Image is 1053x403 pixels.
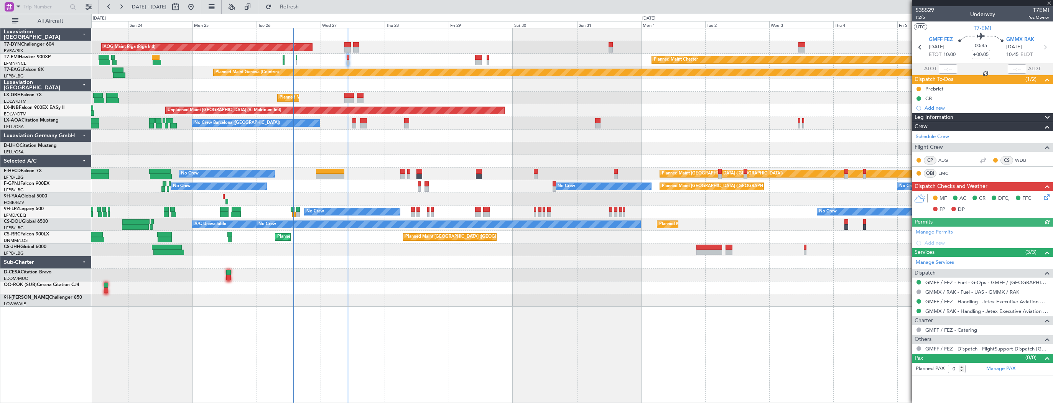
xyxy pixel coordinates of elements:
[8,15,83,27] button: All Aircraft
[1006,51,1018,59] span: 10:45
[4,301,26,307] a: LOWW/VIE
[662,181,783,192] div: Planned Maint [GEOGRAPHIC_DATA] ([GEOGRAPHIC_DATA])
[938,157,956,164] a: AUG
[4,48,23,54] a: EVRA/RIX
[915,113,953,122] span: Leg Information
[181,168,199,179] div: No Crew
[194,219,226,230] div: A/C Unavailable
[4,93,21,97] span: LX-GBH
[4,143,57,148] a: D-IJHOCitation Mustang
[943,51,956,59] span: 10:00
[915,182,987,191] span: Dispatch Checks and Weather
[833,21,897,28] div: Thu 4
[20,18,81,24] span: All Aircraft
[916,133,949,141] a: Schedule Crew
[4,295,49,300] span: 9H-[PERSON_NAME]
[130,3,166,10] span: [DATE] - [DATE]
[449,21,513,28] div: Fri 29
[1025,354,1037,362] span: (0/0)
[4,295,82,300] a: 9H-[PERSON_NAME]Challenger 850
[924,156,936,164] div: CP
[513,21,577,28] div: Sat 30
[925,105,1049,111] div: Add new
[1027,6,1049,14] span: T7EMI
[939,195,947,202] span: MF
[273,4,306,10] span: Refresh
[4,174,24,180] a: LFPB/LBG
[1028,65,1041,73] span: ALDT
[4,232,49,237] a: CS-RRCFalcon 900LX
[914,23,927,30] button: UTC
[925,289,1019,295] a: GMMX / RAK - Fuel - UAS - GMMX / RAK
[1022,195,1031,202] span: FFC
[915,269,936,278] span: Dispatch
[4,118,21,123] span: LX-AOA
[4,232,20,237] span: CS-RRC
[405,231,526,243] div: Planned Maint [GEOGRAPHIC_DATA] ([GEOGRAPHIC_DATA])
[306,206,324,217] div: No Crew
[959,195,966,202] span: AC
[4,270,21,275] span: D-CESA
[915,354,923,363] span: Pax
[280,92,365,104] div: Planned Maint Nice ([GEOGRAPHIC_DATA])
[4,61,26,66] a: LFMN/NCE
[4,207,19,211] span: 9H-LPZ
[4,238,28,243] a: DNMM/LOS
[642,15,655,22] div: [DATE]
[915,335,931,344] span: Others
[4,55,51,59] a: T7-EMIHawker 900XP
[4,200,24,206] a: FCBB/BZV
[916,259,954,266] a: Manage Services
[4,212,26,218] a: LFMD/CEQ
[4,42,21,47] span: T7-DYN
[979,195,986,202] span: CR
[916,14,934,21] span: P2/5
[925,298,1049,305] a: GMFF / FEZ - Handling - Jetex Executive Aviation Morocco GMFF / [GEOGRAPHIC_DATA]
[4,124,24,130] a: LELL/QSA
[986,365,1015,373] a: Manage PAX
[998,195,1010,202] span: DFC,
[654,54,698,66] div: Planned Maint Chester
[925,279,1049,286] a: GMFF / FEZ - Fuel - G-Ops - GMFF / [GEOGRAPHIC_DATA]
[385,21,449,28] div: Thu 28
[4,118,59,123] a: LX-AOACitation Mustang
[958,206,965,214] span: DP
[4,276,28,281] a: EDDM/MUC
[1000,156,1013,164] div: CS
[925,86,943,92] div: Prebrief
[929,43,944,51] span: [DATE]
[193,21,257,28] div: Mon 25
[4,143,20,148] span: D-IJHO
[4,42,54,47] a: T7-DYNChallenger 604
[4,207,44,211] a: 9H-LPZLegacy 500
[4,93,42,97] a: LX-GBHFalcon 7X
[975,42,987,50] span: 00:45
[4,67,23,72] span: T7-EAGL
[1025,248,1037,256] span: (3/3)
[194,117,280,129] div: No Crew Barcelona ([GEOGRAPHIC_DATA])
[4,105,19,110] span: LX-INB
[577,21,641,28] div: Sun 31
[4,99,26,104] a: EDLW/DTM
[915,248,935,257] span: Services
[93,15,106,22] div: [DATE]
[897,21,961,28] div: Fri 5
[939,206,945,214] span: FP
[4,169,21,173] span: F-HECD
[929,36,953,44] span: GMFF FEZ
[1006,43,1022,51] span: [DATE]
[4,111,26,117] a: EDLW/DTM
[915,122,928,131] span: Crew
[4,250,24,256] a: LFPB/LBG
[4,219,22,224] span: CS-DOU
[262,1,308,13] button: Refresh
[4,105,64,110] a: LX-INBFalcon 900EX EASy II
[4,169,42,173] a: F-HECDFalcon 7X
[258,219,276,230] div: No Crew
[277,231,398,243] div: Planned Maint [GEOGRAPHIC_DATA] ([GEOGRAPHIC_DATA])
[4,181,49,186] a: F-GPNJFalcon 900EX
[915,143,943,152] span: Flight Crew
[4,194,21,199] span: 9H-YAA
[4,149,24,155] a: LELL/QSA
[4,283,79,287] a: OO-ROK (SUB)Cessna Citation CJ4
